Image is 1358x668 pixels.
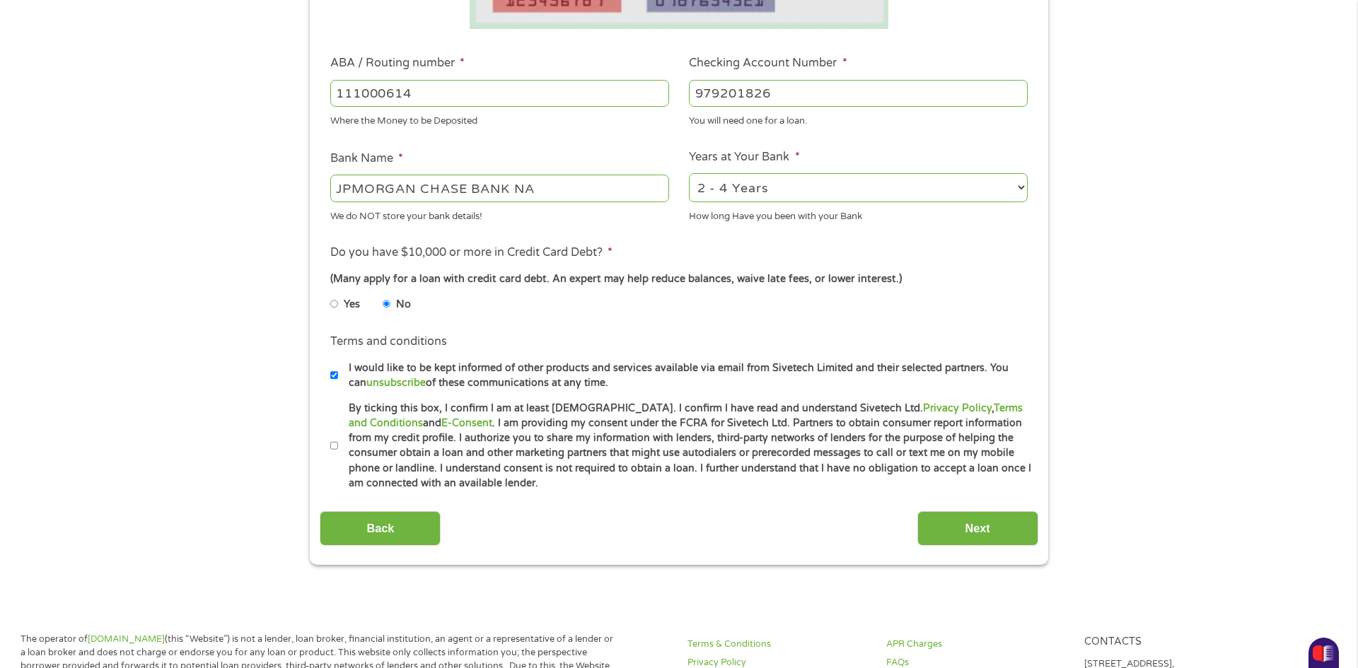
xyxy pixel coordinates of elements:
label: By ticking this box, I confirm I am at least [DEMOGRAPHIC_DATA]. I confirm I have read and unders... [338,401,1032,491]
div: How long Have you been with your Bank [689,204,1028,223]
a: Privacy Policy [923,402,992,414]
label: No [396,297,411,312]
label: Checking Account Number [689,56,847,71]
input: 345634636 [689,80,1028,107]
input: Back [320,511,441,546]
a: APR Charges [886,638,1067,651]
input: 263177916 [330,80,669,107]
h4: Contacts [1084,635,1265,649]
a: Terms and Conditions [349,402,1023,429]
label: Yes [344,297,360,312]
div: We do NOT store your bank details! [330,204,669,223]
a: Terms & Conditions [687,638,869,651]
label: Do you have $10,000 or more in Credit Card Debt? [330,245,613,260]
div: (Many apply for a loan with credit card debt. An expert may help reduce balances, waive late fees... [330,271,1028,287]
label: Terms and conditions [330,334,447,349]
div: You will need one for a loan. [689,110,1028,129]
label: Bank Name [330,151,403,166]
label: Years at Your Bank [689,150,799,165]
input: Next [917,511,1038,546]
a: E-Consent [441,417,492,429]
div: Where the Money to be Deposited [330,110,669,129]
label: ABA / Routing number [330,56,465,71]
a: [DOMAIN_NAME] [88,633,165,645]
label: I would like to be kept informed of other products and services available via email from Sivetech... [338,361,1032,391]
a: unsubscribe [366,377,426,389]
